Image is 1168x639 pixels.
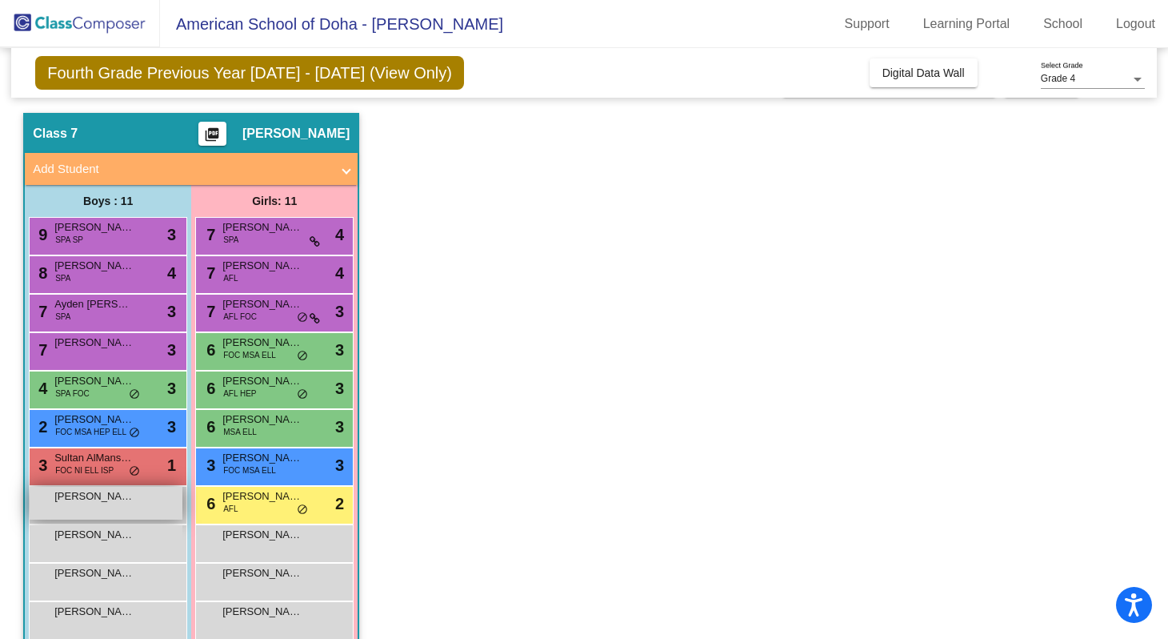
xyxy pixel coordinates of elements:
span: [PERSON_NAME] [222,373,302,389]
span: [PERSON_NAME] [54,219,134,235]
span: FOC MSA HEP ELL [55,426,126,438]
span: do_not_disturb_alt [297,504,308,516]
div: Boys : 11 [25,185,191,217]
span: [PERSON_NAME] [222,488,302,504]
span: [PERSON_NAME] [54,373,134,389]
div: Girls: 11 [191,185,358,217]
span: 6 [202,380,215,397]
span: AFL [223,503,238,515]
span: 7 [34,341,47,359]
span: 3 [34,456,47,474]
a: Support [832,11,902,37]
span: 3 [335,453,344,477]
span: Ayden [PERSON_NAME] [PERSON_NAME] [54,296,134,312]
span: 3 [202,456,215,474]
span: do_not_disturb_alt [297,350,308,363]
mat-icon: picture_as_pdf [202,127,222,149]
span: 3 [167,338,176,362]
span: 6 [202,341,215,359]
span: 2 [34,418,47,436]
span: [PERSON_NAME] [222,296,302,312]
span: FOC MSA ELL [223,464,276,476]
span: 3 [335,415,344,439]
span: 7 [202,264,215,282]
span: 3 [167,415,176,439]
span: 6 [202,495,215,512]
span: AFL FOC [223,311,257,323]
span: 3 [335,338,344,362]
span: FOC NI ELL ISP [55,464,114,476]
span: [PERSON_NAME] [222,604,302,620]
span: [PERSON_NAME] [54,335,134,351]
span: 3 [167,376,176,400]
a: School [1030,11,1095,37]
span: 7 [202,226,215,243]
a: Logout [1103,11,1168,37]
span: 9 [34,226,47,243]
span: [PERSON_NAME] [PERSON_NAME] [222,258,302,274]
span: 4 [335,261,344,285]
span: AFL HEP [223,388,256,400]
span: [PERSON_NAME] [54,488,134,504]
span: FOC MSA ELL [223,349,276,361]
span: 6 [202,418,215,436]
span: [PERSON_NAME] [54,258,134,274]
span: 3 [335,376,344,400]
a: Learning Portal [910,11,1023,37]
span: [PERSON_NAME] [54,527,134,543]
span: [PERSON_NAME] [54,412,134,428]
span: 2 [335,492,344,516]
span: SPA SP [55,234,83,246]
span: Class 7 [33,126,78,142]
span: 3 [335,299,344,324]
span: [PERSON_NAME] [54,565,134,581]
button: Print Students Details [198,122,226,146]
mat-panel-title: Add Student [33,160,330,179]
span: do_not_disturb_alt [129,465,140,478]
span: do_not_disturb_alt [297,388,308,401]
span: Grade 4 [1041,73,1075,84]
span: [PERSON_NAME] [242,126,350,142]
button: Digital Data Wall [870,58,978,87]
span: SPA [55,272,70,284]
span: 4 [34,380,47,397]
span: 1 [167,453,176,477]
span: [PERSON_NAME] [222,527,302,543]
span: 7 [202,303,215,320]
span: [PERSON_NAME] [222,565,302,581]
span: MSA ELL [223,426,257,438]
span: American School of Doha - [PERSON_NAME] [160,11,503,37]
span: do_not_disturb_alt [297,311,308,324]
span: Digital Data Wall [882,66,965,79]
span: Fourth Grade Previous Year [DATE] - [DATE] (View Only) [35,56,464,90]
span: 4 [335,223,344,247]
span: do_not_disturb_alt [129,388,140,401]
span: 4 [167,261,176,285]
span: [PERSON_NAME] [222,335,302,351]
span: SPA [223,234,238,246]
span: AFL [223,272,238,284]
span: [PERSON_NAME] [54,604,134,620]
span: 3 [167,223,176,247]
span: 8 [34,264,47,282]
span: Sultan AlMansouri [54,450,134,466]
span: 3 [167,299,176,324]
span: [PERSON_NAME] [222,412,302,428]
span: do_not_disturb_alt [129,427,140,440]
span: SPA FOC [55,388,90,400]
span: 7 [34,303,47,320]
mat-expansion-panel-header: Add Student [25,153,358,185]
span: SPA [55,311,70,323]
span: [PERSON_NAME] [222,219,302,235]
span: [PERSON_NAME] [222,450,302,466]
